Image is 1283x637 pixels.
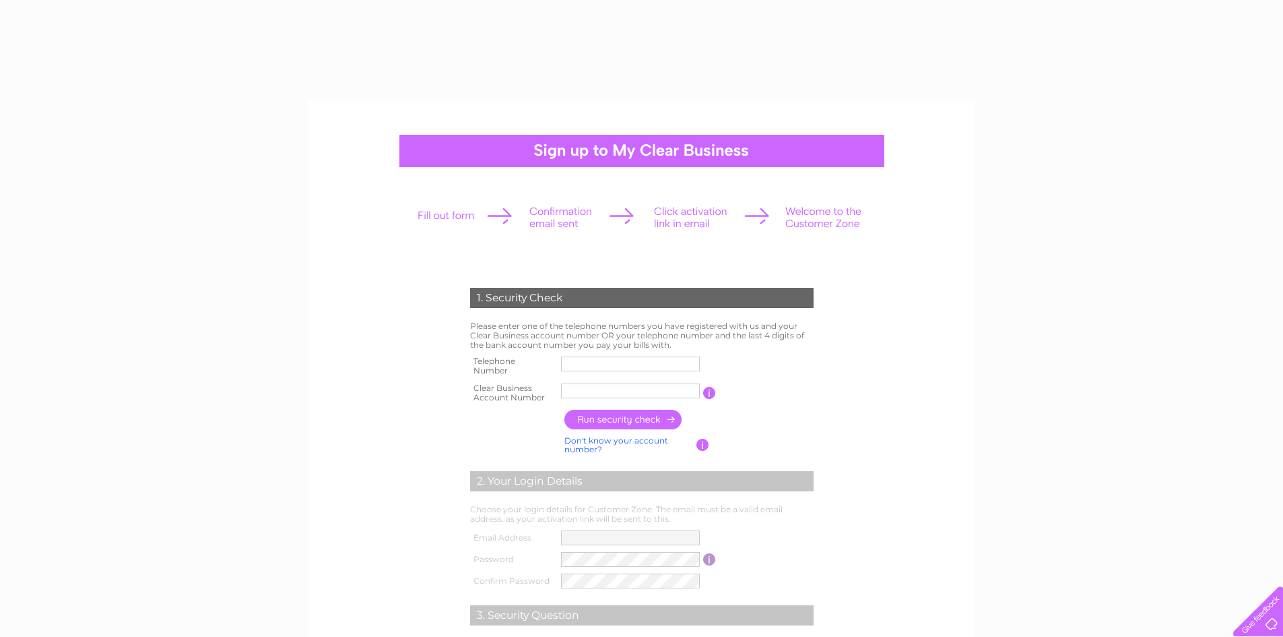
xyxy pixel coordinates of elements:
[703,387,716,399] input: Information
[467,570,558,592] th: Confirm Password
[564,435,668,455] a: Don't know your account number?
[470,288,814,308] div: 1. Security Check
[467,353,558,380] th: Telephone Number
[467,502,817,527] td: Choose your login details for Customer Zone. The email must be a valid email address, as your act...
[467,549,558,570] th: Password
[470,605,814,626] div: 3. Security Question
[470,471,814,491] div: 2. Your Login Details
[696,439,709,451] input: Information
[703,553,716,566] input: Information
[467,527,558,549] th: Email Address
[467,318,817,353] td: Please enter one of the telephone numbers you have registered with us and your Clear Business acc...
[467,380,558,406] th: Clear Business Account Number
